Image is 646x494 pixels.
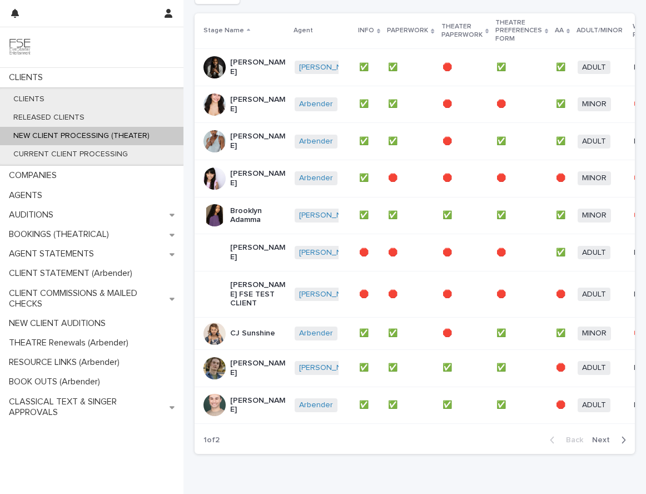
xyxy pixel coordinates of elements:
[4,397,170,418] p: CLASSICAL TEXT & SINGER APPROVALS
[578,209,611,223] span: MINOR
[359,61,371,72] p: ✅
[203,24,244,37] p: Stage Name
[556,327,568,338] p: ✅
[4,131,158,141] p: NEW CLIENT PROCESSING (THEATER)
[294,24,313,37] p: Agent
[556,97,568,109] p: ✅
[388,361,400,373] p: ✅
[578,171,611,185] span: MINOR
[230,206,286,225] p: Brooklyn Adamma
[443,135,454,146] p: 🛑
[299,329,333,338] a: Arbender
[299,211,360,220] a: [PERSON_NAME]
[443,61,454,72] p: 🛑
[4,150,137,159] p: CURRENT CLIENT PROCESSING
[359,209,371,220] p: ✅
[4,113,93,122] p: RELEASED CLIENTS
[230,280,286,308] p: [PERSON_NAME] FSE TEST CLIENT
[496,97,508,109] p: 🛑
[578,361,610,375] span: ADULT
[443,246,454,258] p: 🛑
[496,288,508,299] p: 🛑
[496,209,508,220] p: ✅
[496,327,508,338] p: ✅
[577,24,623,37] p: ADULT/MINOR
[634,171,645,183] p: 🛑
[556,171,568,183] p: 🛑
[441,21,483,41] p: THEATER PAPERWORK
[359,171,371,183] p: ✅
[299,137,333,146] a: Arbender
[4,338,137,348] p: THEATRE Renewals (Arbender)
[556,398,568,410] p: 🛑
[299,363,360,373] a: [PERSON_NAME]
[4,170,66,181] p: COMPANIES
[4,210,62,220] p: AUDITIONS
[4,229,118,240] p: BOOKINGS (THEATRICAL)
[443,361,454,373] p: ✅
[634,97,645,109] p: 🛑
[299,63,360,72] a: [PERSON_NAME]
[4,318,115,329] p: NEW CLIENT AUDITIONS
[4,288,170,309] p: CLIENT COMMISSIONS & MAILED CHECKS
[496,246,508,258] p: 🛑
[556,209,568,220] p: ✅
[388,97,400,109] p: ✅
[388,135,400,146] p: ✅
[496,135,508,146] p: ✅
[592,436,617,444] span: Next
[4,357,128,368] p: RESOURCE LINKS (Arbender)
[443,209,454,220] p: ✅
[299,248,360,258] a: [PERSON_NAME]
[541,435,588,445] button: Back
[4,268,141,279] p: CLIENT STATEMENT (Arbender)
[555,24,564,37] p: AA
[299,100,333,109] a: Arbender
[4,190,51,201] p: AGENTS
[359,398,371,410] p: ✅
[496,398,508,410] p: ✅
[388,327,400,338] p: ✅
[496,171,508,183] p: 🛑
[388,246,400,258] p: 🛑
[556,246,568,258] p: ✅
[230,359,286,378] p: [PERSON_NAME]
[230,243,286,262] p: [PERSON_NAME]
[388,171,400,183] p: 🛑
[588,435,635,445] button: Next
[299,174,333,183] a: Arbender
[578,61,610,75] span: ADULT
[359,361,371,373] p: ✅
[578,135,610,149] span: ADULT
[556,61,568,72] p: ✅
[443,398,454,410] p: ✅
[578,327,611,340] span: MINOR
[4,72,52,83] p: CLIENTS
[359,288,371,299] p: 🛑
[4,249,103,259] p: AGENT STATEMENTS
[299,290,360,299] a: [PERSON_NAME]
[9,36,31,58] img: 9JgRvJ3ETPGCJDhvPVA5
[388,61,400,72] p: ✅
[443,288,454,299] p: 🛑
[634,327,645,338] p: 🛑
[387,24,428,37] p: PAPERWORK
[578,398,610,412] span: ADULT
[556,135,568,146] p: ✅
[496,361,508,373] p: ✅
[559,436,583,444] span: Back
[443,97,454,109] p: 🛑
[230,396,286,415] p: [PERSON_NAME]
[230,58,286,77] p: [PERSON_NAME]
[359,246,371,258] p: 🛑
[195,427,228,454] p: 1 of 2
[230,132,286,151] p: [PERSON_NAME]
[359,135,371,146] p: ✅
[299,401,333,410] a: Arbender
[4,377,109,387] p: BOOK OUTS (Arbender)
[495,17,542,45] p: THEATRE PREFERENCES FORM
[388,288,400,299] p: 🛑
[578,246,610,260] span: ADULT
[578,97,611,111] span: MINOR
[556,361,568,373] p: 🛑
